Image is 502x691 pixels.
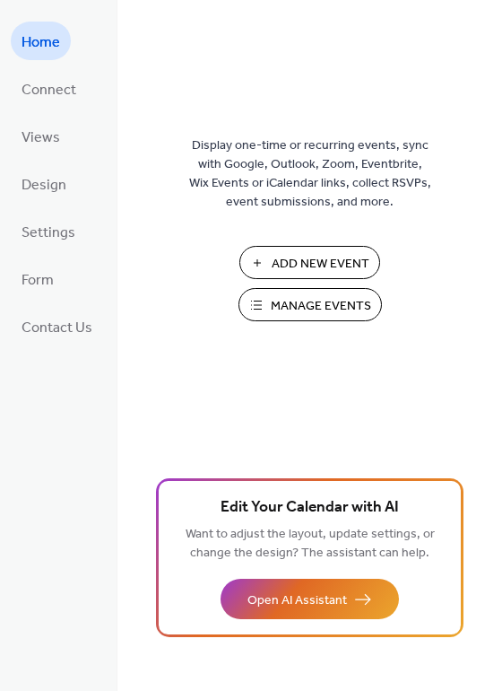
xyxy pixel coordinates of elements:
button: Add New Event [239,246,380,279]
span: Display one-time or recurring events, sync with Google, Outlook, Zoom, Eventbrite, Wix Events or ... [189,136,431,212]
span: Design [22,171,66,199]
a: Settings [11,212,86,250]
button: Manage Events [238,288,382,321]
a: Home [11,22,71,60]
span: Settings [22,219,75,247]
a: Contact Us [11,307,103,345]
span: Edit Your Calendar with AI [221,495,399,520]
span: Manage Events [271,297,371,316]
a: Views [11,117,71,155]
span: Form [22,267,54,294]
a: Design [11,164,77,203]
span: Contact Us [22,314,92,342]
span: Views [22,124,60,152]
a: Form [11,259,65,298]
span: Home [22,29,60,57]
span: Open AI Assistant [247,591,347,610]
a: Connect [11,69,87,108]
button: Open AI Assistant [221,579,399,619]
span: Want to adjust the layout, update settings, or change the design? The assistant can help. [186,522,435,565]
span: Connect [22,76,76,104]
span: Add New Event [272,255,369,274]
